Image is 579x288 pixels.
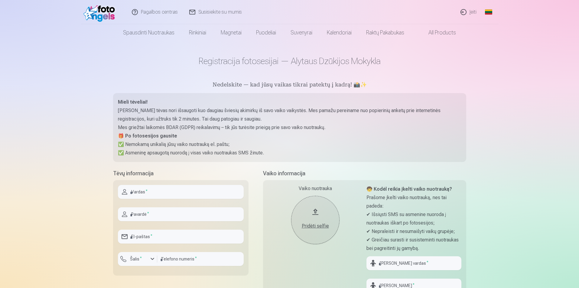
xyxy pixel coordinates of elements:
[263,169,466,178] h5: Vaiko informacija
[118,106,461,123] p: [PERSON_NAME] tėvas nori išsaugoti kuo daugiau šviesių akimirkų iš savo vaiko vaikystės. Mes pama...
[268,185,363,192] div: Vaiko nuotrauka
[366,227,461,236] p: ✔ Nepraleisti ir nesumaišyti vaikų grupėje;
[116,24,182,41] a: Spausdinti nuotraukas
[118,123,461,132] p: Mes griežtai laikomės BDAR (GDPR) reikalavimų – tik jūs turėsite prieigą prie savo vaiko nuotraukų.
[118,133,177,139] strong: 🎁 Po fotosesijos gausite
[411,24,463,41] a: All products
[213,24,249,41] a: Magnetai
[118,252,157,266] button: Šalis*
[118,99,148,105] strong: Mieli tėveliai!
[291,196,340,244] button: Pridėti selfie
[359,24,411,41] a: Raktų pakabukas
[366,210,461,227] p: ✔ Išsiųsti SMS su asmenine nuoroda į nuotraukas iškart po fotosesijos;
[118,140,461,149] p: ✅ Nemokamą unikalią jūsų vaiko nuotrauką el. paštu;
[320,24,359,41] a: Kalendoriai
[182,24,213,41] a: Rinkiniai
[366,193,461,210] p: Prašome įkelti vaiko nuotrauką, nes tai padeda:
[297,222,333,230] div: Pridėti selfie
[366,236,461,253] p: ✔ Greičiau surasti ir susisteminti nuotraukas bei pagreitinti jų gamybą.
[366,186,452,192] strong: 🧒 Kodėl reikia įkelti vaiko nuotrauką?
[83,2,118,22] img: /fa2
[118,149,461,157] p: ✅ Asmeninę apsaugotą nuorodą į visas vaiko nuotraukas SMS žinute.
[113,56,466,66] h1: Registracija fotosesijai — Alytaus Dzūkijos Mokykla
[283,24,320,41] a: Suvenyrai
[113,169,249,178] h5: Tėvų informacija
[128,256,144,262] label: Šalis
[113,81,466,89] h5: Nedelskite — kad jūsų vaikas tikrai patektų į kadrą! 📸✨
[249,24,283,41] a: Puodeliai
